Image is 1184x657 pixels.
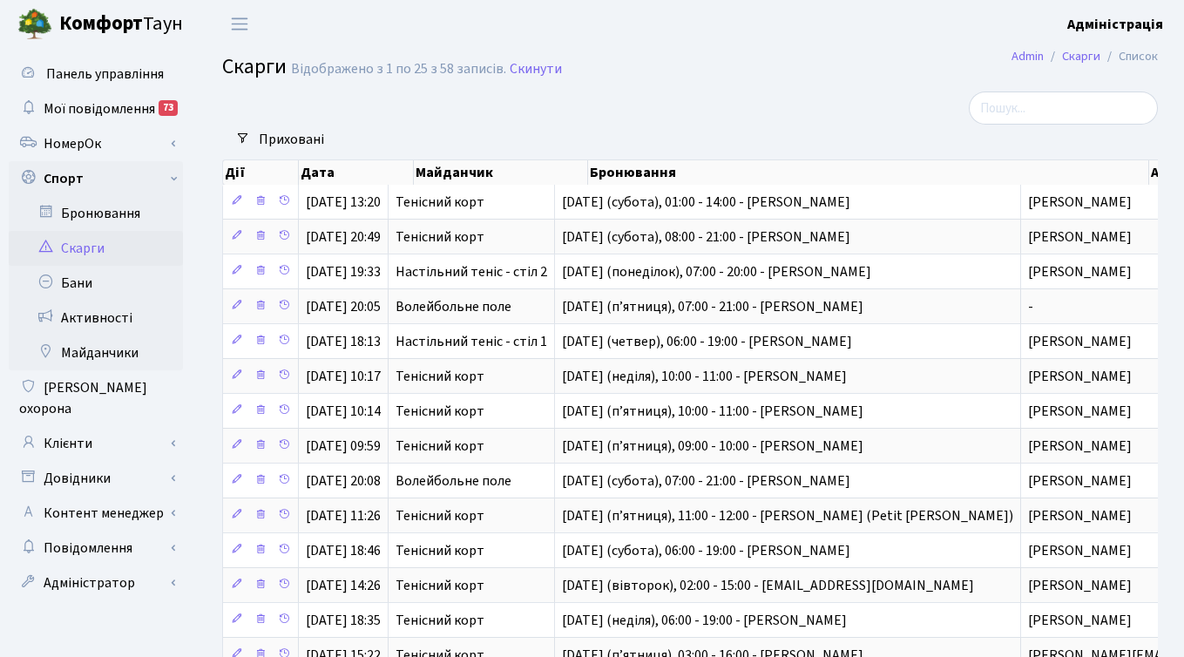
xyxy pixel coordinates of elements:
[396,544,547,558] span: Тенісний корт
[1011,47,1044,65] a: Admin
[9,266,183,301] a: Бани
[9,426,183,461] a: Клієнти
[9,91,183,126] a: Мої повідомлення73
[306,193,381,212] span: [DATE] 13:20
[44,99,155,119] span: Мої повідомлення
[9,231,183,266] a: Скарги
[396,613,547,627] span: Тенісний корт
[562,404,1013,418] span: [DATE] (п’ятниця), 10:00 - 11:00 - [PERSON_NAME]
[9,531,183,566] a: Повідомлення
[562,509,1013,523] span: [DATE] (п’ятниця), 11:00 - 12:00 - [PERSON_NAME] (Petit [PERSON_NAME])
[562,265,1013,279] span: [DATE] (понеділок), 07:00 - 20:00 - [PERSON_NAME]
[306,471,381,491] span: [DATE] 20:08
[306,611,381,630] span: [DATE] 18:35
[510,61,562,78] a: Скинути
[396,265,547,279] span: Настільний теніс - стіл 2
[46,64,164,84] span: Панель управління
[9,335,183,370] a: Майданчики
[9,301,183,335] a: Активності
[218,10,261,38] button: Переключити навігацію
[396,439,547,453] span: Тенісний корт
[299,160,414,185] th: Дата
[1062,47,1100,65] a: Скарги
[306,262,381,281] span: [DATE] 19:33
[562,544,1013,558] span: [DATE] (субота), 06:00 - 19:00 - [PERSON_NAME]
[562,195,1013,209] span: [DATE] (субота), 01:00 - 14:00 - [PERSON_NAME]
[17,7,52,42] img: logo.png
[985,38,1184,75] nav: breadcrumb
[396,404,547,418] span: Тенісний корт
[9,566,183,600] a: Адміністратор
[9,161,183,196] a: Спорт
[306,332,381,351] span: [DATE] 18:13
[562,439,1013,453] span: [DATE] (п’ятниця), 09:00 - 10:00 - [PERSON_NAME]
[9,496,183,531] a: Контент менеджер
[562,369,1013,383] span: [DATE] (неділя), 10:00 - 11:00 - [PERSON_NAME]
[396,230,547,244] span: Тенісний корт
[562,335,1013,349] span: [DATE] (четвер), 06:00 - 19:00 - [PERSON_NAME]
[252,125,331,154] a: Приховані
[223,160,299,185] th: Дії
[306,437,381,456] span: [DATE] 09:59
[396,335,547,349] span: Настільний теніс - стіл 1
[1067,15,1163,34] b: Адміністрація
[291,61,506,78] div: Відображено з 1 по 25 з 58 записів.
[1100,47,1158,66] li: Список
[396,579,547,593] span: Тенісний корт
[306,227,381,247] span: [DATE] 20:49
[414,160,588,185] th: Майданчик
[562,474,1013,488] span: [DATE] (субота), 07:00 - 21:00 - [PERSON_NAME]
[306,367,381,386] span: [DATE] 10:17
[562,300,1013,314] span: [DATE] (п’ятниця), 07:00 - 21:00 - [PERSON_NAME]
[222,51,287,82] span: Скарги
[396,509,547,523] span: Тенісний корт
[396,369,547,383] span: Тенісний корт
[396,474,547,488] span: Волейбольне поле
[9,370,183,426] a: [PERSON_NAME] охорона
[306,541,381,560] span: [DATE] 18:46
[159,100,178,116] div: 73
[9,461,183,496] a: Довідники
[562,579,1013,593] span: [DATE] (вівторок), 02:00 - 15:00 - [EMAIL_ADDRESS][DOMAIN_NAME]
[1067,14,1163,35] a: Адміністрація
[562,613,1013,627] span: [DATE] (неділя), 06:00 - 19:00 - [PERSON_NAME]
[9,126,183,161] a: НомерОк
[396,195,547,209] span: Тенісний корт
[562,230,1013,244] span: [DATE] (субота), 08:00 - 21:00 - [PERSON_NAME]
[306,506,381,525] span: [DATE] 11:26
[59,10,183,39] span: Таун
[306,576,381,595] span: [DATE] 14:26
[306,297,381,316] span: [DATE] 20:05
[9,196,183,231] a: Бронювання
[9,57,183,91] a: Панель управління
[969,91,1158,125] input: Пошук...
[396,300,547,314] span: Волейбольне поле
[306,402,381,421] span: [DATE] 10:14
[588,160,1149,185] th: Бронювання
[59,10,143,37] b: Комфорт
